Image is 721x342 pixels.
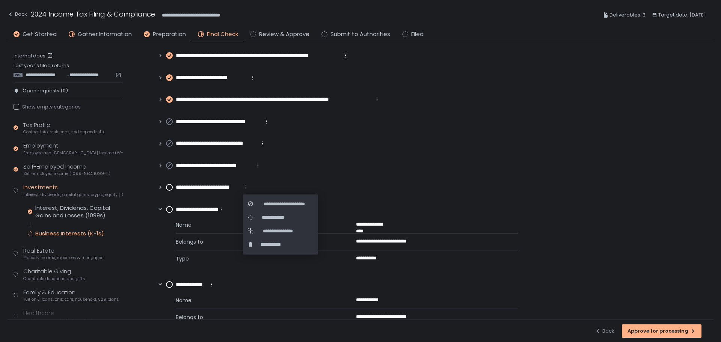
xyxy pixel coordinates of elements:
[23,142,123,156] div: Employment
[23,267,85,282] div: Charitable Giving
[176,297,338,304] span: Name
[609,11,646,20] span: Deliverables: 3
[14,53,54,59] a: Internal docs
[595,328,614,334] div: Back
[176,313,338,321] span: Belongs to
[23,192,123,197] span: Interest, dividends, capital gains, crypto, equity (1099s, K-1s)
[595,324,614,338] button: Back
[23,297,119,302] span: Tuition & loans, childcare, household, 529 plans
[658,11,706,20] span: Target date: [DATE]
[23,255,104,261] span: Property income, expenses & mortgages
[176,238,338,246] span: Belongs to
[31,9,155,19] h1: 2024 Income Tax Filing & Compliance
[23,309,112,323] div: Healthcare
[176,221,338,229] span: Name
[23,121,104,135] div: Tax Profile
[207,30,238,39] span: Final Check
[259,30,309,39] span: Review & Approve
[8,9,27,21] button: Back
[23,276,85,282] span: Charitable donations and gifts
[35,204,123,219] div: Interest, Dividends, Capital Gains and Losses (1099s)
[23,163,110,177] div: Self-Employed Income
[176,255,338,262] span: Type
[153,30,186,39] span: Preparation
[23,288,119,303] div: Family & Education
[23,318,112,323] span: Health insurance, HSAs & medical expenses
[35,230,104,237] div: Business Interests (K-1s)
[23,30,57,39] span: Get Started
[23,150,123,156] span: Employee and [DEMOGRAPHIC_DATA] income (W-2s)
[78,30,132,39] span: Gather Information
[411,30,424,39] span: Filed
[23,183,123,197] div: Investments
[14,62,123,78] div: Last year's filed returns
[330,30,390,39] span: Submit to Authorities
[622,324,701,338] button: Approve for processing
[23,87,68,94] span: Open requests (0)
[23,171,110,176] span: Self-employed income (1099-NEC, 1099-K)
[23,129,104,135] span: Contact info, residence, and dependents
[23,247,104,261] div: Real Estate
[8,10,27,19] div: Back
[627,328,696,334] div: Approve for processing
